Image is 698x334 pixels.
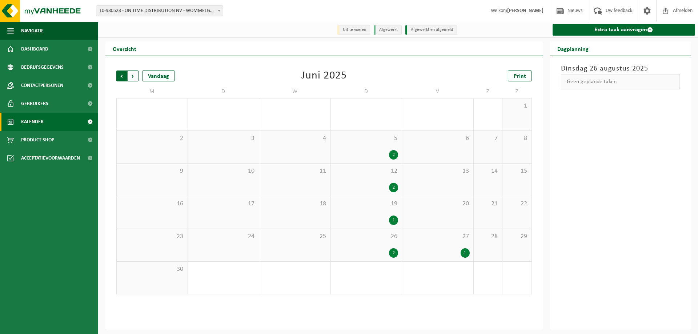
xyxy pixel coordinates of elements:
strong: [PERSON_NAME] [507,8,543,13]
span: 9 [120,167,184,175]
span: 14 [477,167,499,175]
span: Volgende [128,71,139,81]
span: Gebruikers [21,94,48,113]
span: 28 [477,233,499,241]
span: 8 [506,134,527,142]
td: D [188,85,260,98]
span: 2 [120,134,184,142]
td: V [402,85,474,98]
span: Acceptatievoorwaarden [21,149,80,167]
span: 5 [334,134,398,142]
div: 1 [461,248,470,258]
h3: Dinsdag 26 augustus 2025 [561,63,680,74]
span: 4 [263,134,327,142]
span: 10-980523 - ON TIME DISTRIBUTION NV - WOMMELGEM [96,5,223,16]
span: Contactpersonen [21,76,63,94]
span: Bedrijfsgegevens [21,58,64,76]
td: Z [502,85,531,98]
div: 2 [389,183,398,192]
span: 30 [120,265,184,273]
span: Product Shop [21,131,54,149]
div: Juni 2025 [301,71,347,81]
a: Extra taak aanvragen [553,24,695,36]
span: 16 [120,200,184,208]
span: 10 [192,167,256,175]
span: 26 [334,233,398,241]
span: 22 [506,200,527,208]
span: 17 [192,200,256,208]
span: 11 [263,167,327,175]
div: 2 [389,248,398,258]
li: Afgewerkt en afgemeld [405,25,457,35]
span: 27 [406,233,470,241]
div: 2 [389,150,398,160]
span: Print [514,73,526,79]
td: D [331,85,402,98]
td: Z [474,85,503,98]
span: 21 [477,200,499,208]
span: 15 [506,167,527,175]
h2: Dagplanning [550,41,596,56]
span: 3 [192,134,256,142]
span: 10-980523 - ON TIME DISTRIBUTION NV - WOMMELGEM [96,6,223,16]
span: 7 [477,134,499,142]
span: 29 [506,233,527,241]
span: 25 [263,233,327,241]
span: 12 [334,167,398,175]
span: Dashboard [21,40,48,58]
h2: Overzicht [105,41,144,56]
span: 1 [506,102,527,110]
div: Vandaag [142,71,175,81]
span: Navigatie [21,22,44,40]
a: Print [508,71,532,81]
span: 18 [263,200,327,208]
div: Geen geplande taken [561,74,680,89]
td: M [116,85,188,98]
td: W [259,85,331,98]
span: 20 [406,200,470,208]
span: Vorige [116,71,127,81]
div: 1 [389,216,398,225]
span: 24 [192,233,256,241]
span: 13 [406,167,470,175]
li: Afgewerkt [374,25,402,35]
span: 19 [334,200,398,208]
li: Uit te voeren [337,25,370,35]
span: 23 [120,233,184,241]
span: Kalender [21,113,44,131]
span: 6 [406,134,470,142]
